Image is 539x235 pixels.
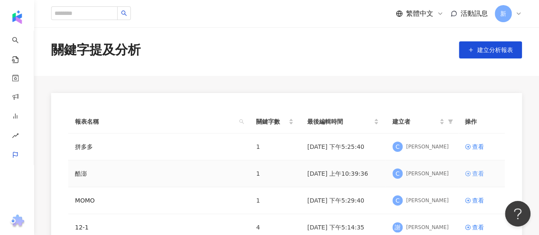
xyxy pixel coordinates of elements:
div: 查看 [472,169,484,178]
th: 建立者 [386,110,458,133]
td: [DATE] 下午5:25:40 [300,133,386,160]
a: 拼多多 [75,142,93,151]
span: search [239,119,244,124]
div: 查看 [472,223,484,232]
span: 繁體中文 [406,9,433,18]
span: 建立分析報表 [477,46,513,53]
th: 關鍵字數 [249,110,300,133]
div: [PERSON_NAME] [406,224,449,231]
span: C [395,142,400,151]
span: search [121,10,127,16]
span: 活動訊息 [461,9,488,17]
img: chrome extension [9,215,26,228]
a: 查看 [465,223,498,232]
button: 建立分析報表 [459,41,522,58]
img: logo icon [10,10,24,24]
span: 最後編輯時間 [307,117,372,126]
a: 查看 [465,169,498,178]
a: 酷澎 [75,169,87,178]
div: [PERSON_NAME] [406,170,449,177]
td: [DATE] 上午10:39:36 [300,160,386,187]
span: 關鍵字數 [256,117,287,126]
td: [DATE] 下午5:29:40 [300,187,386,214]
a: 12-1 [75,223,89,232]
a: 查看 [465,196,498,205]
span: 謝 [395,223,401,232]
iframe: Help Scout Beacon - Open [505,201,530,226]
span: filter [446,115,455,128]
td: 1 [249,160,300,187]
a: 查看 [465,142,498,151]
td: 1 [249,187,300,214]
span: filter [448,119,453,124]
div: [PERSON_NAME] [406,197,449,204]
a: search [12,31,29,64]
div: 查看 [472,196,484,205]
div: 關鍵字提及分析 [51,41,141,59]
span: C [395,169,400,178]
th: 最後編輯時間 [300,110,386,133]
span: 報表名稱 [75,117,236,126]
span: search [237,115,246,128]
span: C [395,196,400,205]
span: 建立者 [392,117,438,126]
th: 操作 [458,110,505,133]
div: [PERSON_NAME] [406,143,449,151]
span: rise [12,127,19,146]
a: MOMO [75,196,95,205]
span: 新 [500,9,506,18]
td: 1 [249,133,300,160]
div: 查看 [472,142,484,151]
